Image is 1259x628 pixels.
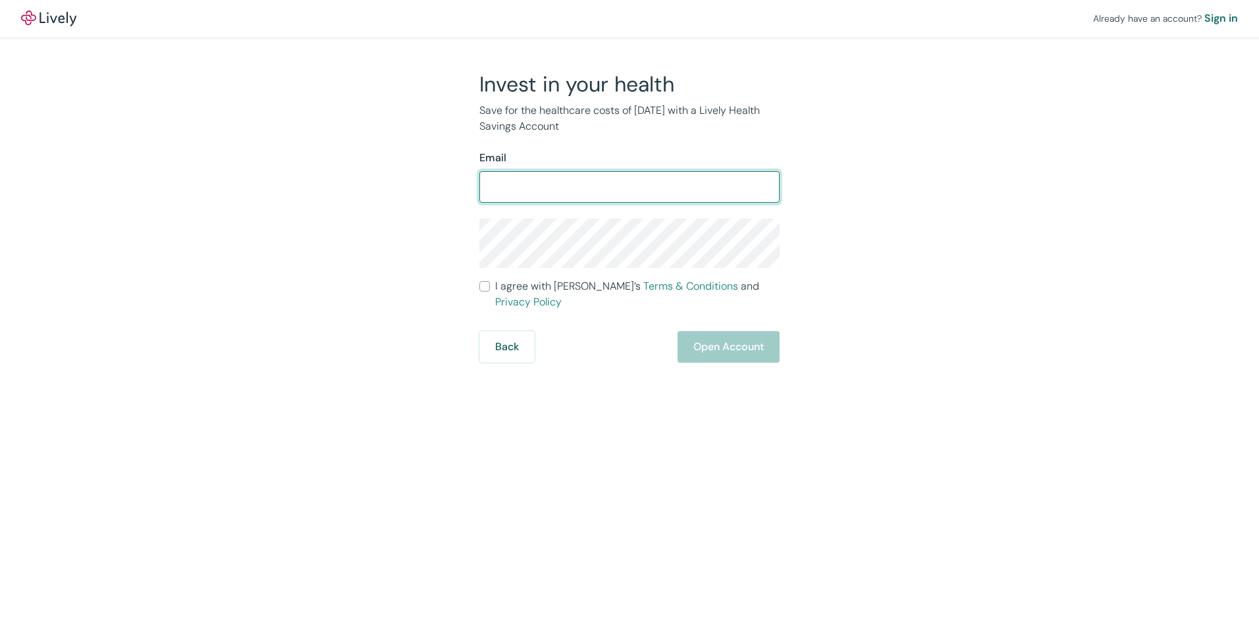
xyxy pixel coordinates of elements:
[1093,11,1238,26] div: Already have an account?
[479,103,780,134] p: Save for the healthcare costs of [DATE] with a Lively Health Savings Account
[21,11,76,26] a: LivelyLively
[495,295,562,309] a: Privacy Policy
[479,150,506,166] label: Email
[1204,11,1238,26] a: Sign in
[479,331,535,363] button: Back
[643,279,738,293] a: Terms & Conditions
[21,11,76,26] img: Lively
[495,278,780,310] span: I agree with [PERSON_NAME]’s and
[479,71,780,97] h2: Invest in your health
